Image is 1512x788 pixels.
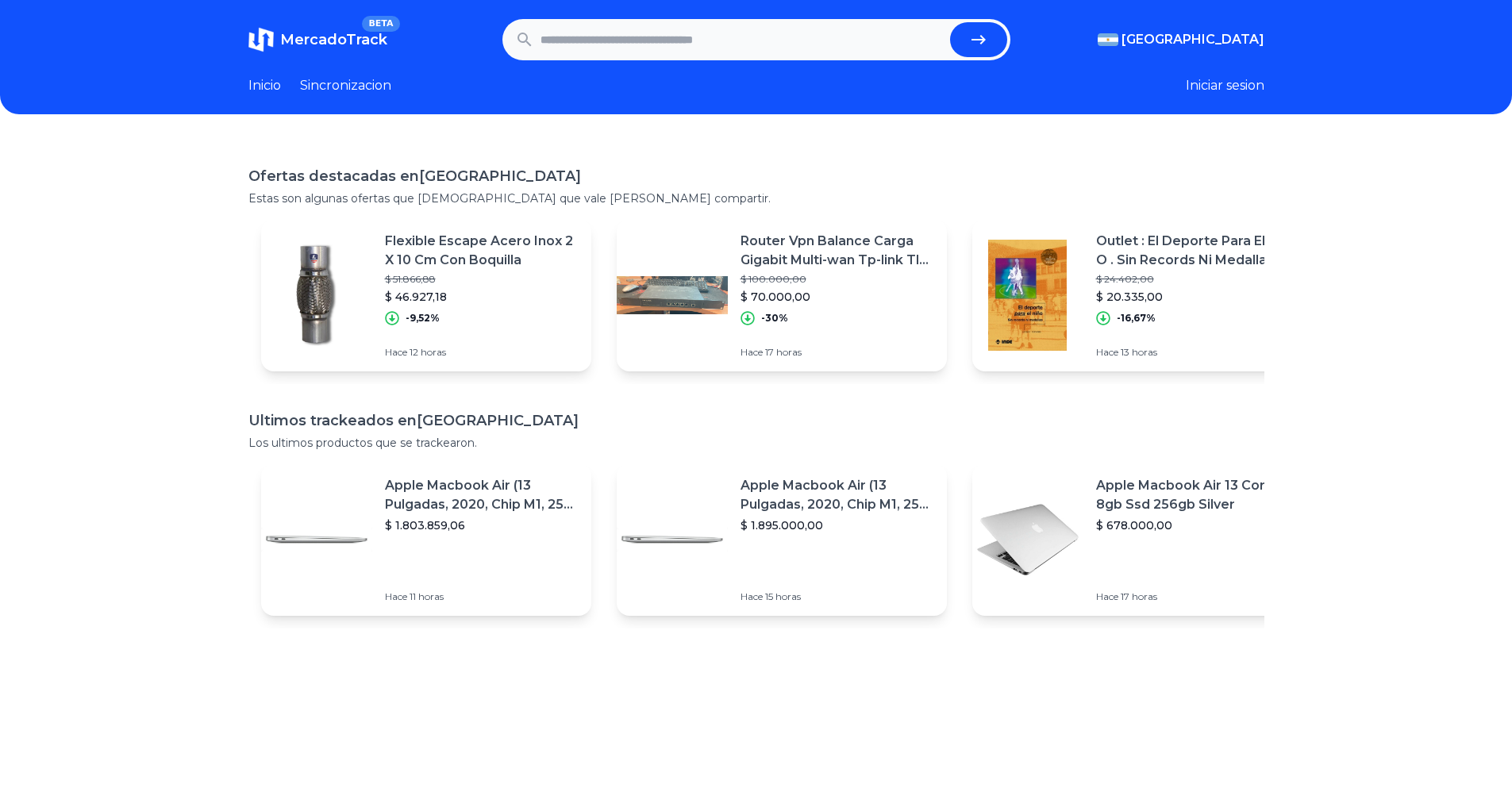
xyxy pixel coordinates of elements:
button: [GEOGRAPHIC_DATA] [1098,30,1264,49]
p: $ 24.402,00 [1096,273,1290,286]
p: Hace 17 horas [741,346,934,359]
img: Featured image [617,240,728,351]
p: Hace 17 horas [1096,590,1290,603]
a: Featured imageFlexible Escape Acero Inox 2 X 10 Cm Con Boquilla$ 51.866,88$ 46.927,18-9,52%Hace 1... [261,219,591,371]
p: -16,67% [1117,312,1156,325]
p: Hace 13 horas [1096,346,1290,359]
p: Hace 15 horas [741,590,934,603]
p: Estas son algunas ofertas que [DEMOGRAPHIC_DATA] que vale [PERSON_NAME] compartir. [248,190,1264,206]
a: Featured imageApple Macbook Air (13 Pulgadas, 2020, Chip M1, 256 Gb De Ssd, 8 Gb De Ram) - Plata$... [617,463,947,616]
p: $ 678.000,00 [1096,517,1290,533]
p: Apple Macbook Air (13 Pulgadas, 2020, Chip M1, 256 Gb De Ssd, 8 Gb De Ram) - Plata [385,476,579,514]
p: $ 100.000,00 [741,273,934,286]
a: Featured imageOutlet : El Deporte Para El Ni O . Sin Records Ni Medallas$ 24.402,00$ 20.335,00-16... [972,219,1302,371]
a: Inicio [248,76,281,95]
span: BETA [362,16,399,32]
p: $ 20.335,00 [1096,289,1290,305]
img: Argentina [1098,33,1118,46]
p: $ 1.895.000,00 [741,517,934,533]
span: MercadoTrack [280,31,387,48]
a: Featured imageApple Macbook Air 13 Core I5 8gb Ssd 256gb Silver$ 678.000,00Hace 17 horas [972,463,1302,616]
p: Los ultimos productos que se trackearon. [248,435,1264,451]
p: -9,52% [406,312,440,325]
img: Featured image [617,484,728,595]
h1: Ultimos trackeados en [GEOGRAPHIC_DATA] [248,409,1264,432]
p: Router Vpn Balance Carga Gigabit Multi-wan Tp-link Tl Er6020 [741,232,934,270]
img: Featured image [261,484,372,595]
p: Outlet : El Deporte Para El Ni O . Sin Records Ni Medallas [1096,232,1290,270]
p: Hace 12 horas [385,346,579,359]
img: Featured image [261,240,372,351]
img: MercadoTrack [248,27,274,52]
p: $ 1.803.859,06 [385,517,579,533]
a: Featured imageRouter Vpn Balance Carga Gigabit Multi-wan Tp-link Tl Er6020$ 100.000,00$ 70.000,00... [617,219,947,371]
h1: Ofertas destacadas en [GEOGRAPHIC_DATA] [248,165,1264,187]
a: MercadoTrackBETA [248,27,387,52]
img: Featured image [972,240,1083,351]
p: $ 46.927,18 [385,289,579,305]
p: $ 51.866,88 [385,273,579,286]
p: Flexible Escape Acero Inox 2 X 10 Cm Con Boquilla [385,232,579,270]
img: Featured image [972,484,1083,595]
span: [GEOGRAPHIC_DATA] [1121,30,1264,49]
a: Sincronizacion [300,76,391,95]
p: Hace 11 horas [385,590,579,603]
p: $ 70.000,00 [741,289,934,305]
button: Iniciar sesion [1186,76,1264,95]
p: Apple Macbook Air (13 Pulgadas, 2020, Chip M1, 256 Gb De Ssd, 8 Gb De Ram) - Plata [741,476,934,514]
p: Apple Macbook Air 13 Core I5 8gb Ssd 256gb Silver [1096,476,1290,514]
p: -30% [761,312,788,325]
a: Featured imageApple Macbook Air (13 Pulgadas, 2020, Chip M1, 256 Gb De Ssd, 8 Gb De Ram) - Plata$... [261,463,591,616]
